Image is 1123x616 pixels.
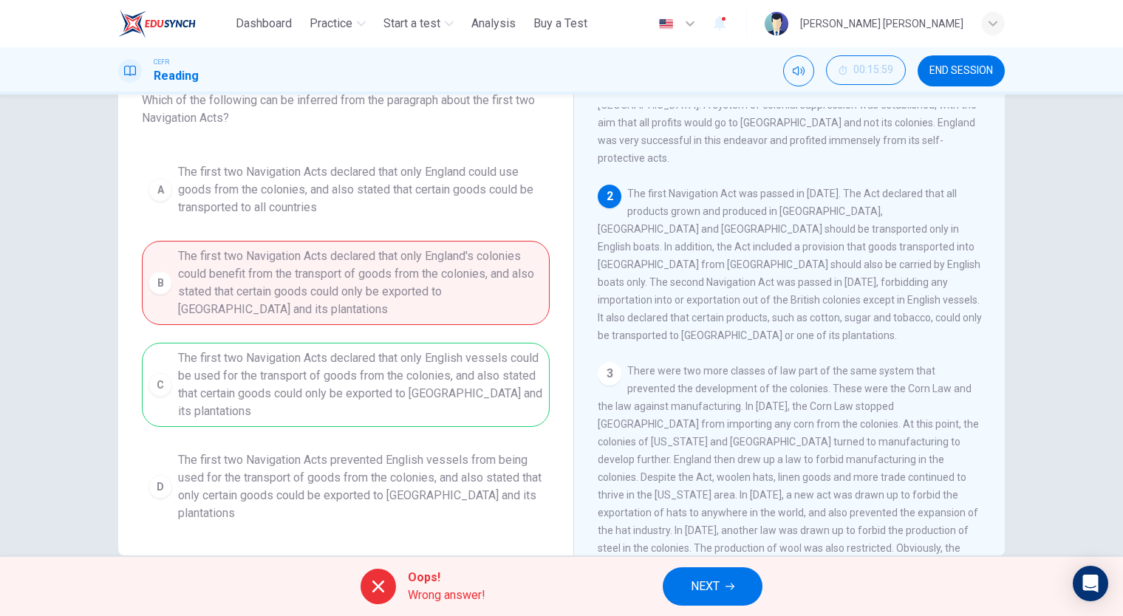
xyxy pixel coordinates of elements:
div: Open Intercom Messenger [1073,566,1108,601]
button: END SESSION [918,55,1005,86]
button: Buy a Test [528,10,593,37]
span: Analysis [471,15,516,32]
div: 2 [598,185,621,208]
span: Start a test [383,15,440,32]
div: 3 [598,362,621,386]
span: Practice [310,15,352,32]
img: Profile picture [765,12,788,35]
div: Mute [783,55,814,86]
span: The first Navigation Act was passed in [DATE]. The Act declared that all products grown and produ... [598,188,982,341]
span: Dashboard [236,15,292,32]
span: Which of the following can be inferred from the paragraph about the first two Navigation Acts? [142,92,550,127]
h1: Reading [154,67,199,85]
span: Oops! [408,569,485,586]
span: There were two more classes of law part of the same system that prevented the development of the ... [598,365,979,572]
img: ELTC logo [118,9,196,38]
div: Hide [826,55,906,86]
span: Wrong answer! [408,586,485,604]
div: [PERSON_NAME] [PERSON_NAME] [800,15,963,32]
span: NEXT [691,576,720,597]
button: Dashboard [230,10,298,37]
span: END SESSION [929,65,993,77]
a: ELTC logo [118,9,230,38]
span: 00:15:59 [853,64,893,76]
button: Analysis [465,10,522,37]
span: CEFR [154,57,169,67]
span: Buy a Test [533,15,587,32]
button: 00:15:59 [826,55,906,85]
button: Practice [304,10,372,37]
button: Start a test [378,10,460,37]
button: NEXT [663,567,762,606]
img: en [657,18,675,30]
